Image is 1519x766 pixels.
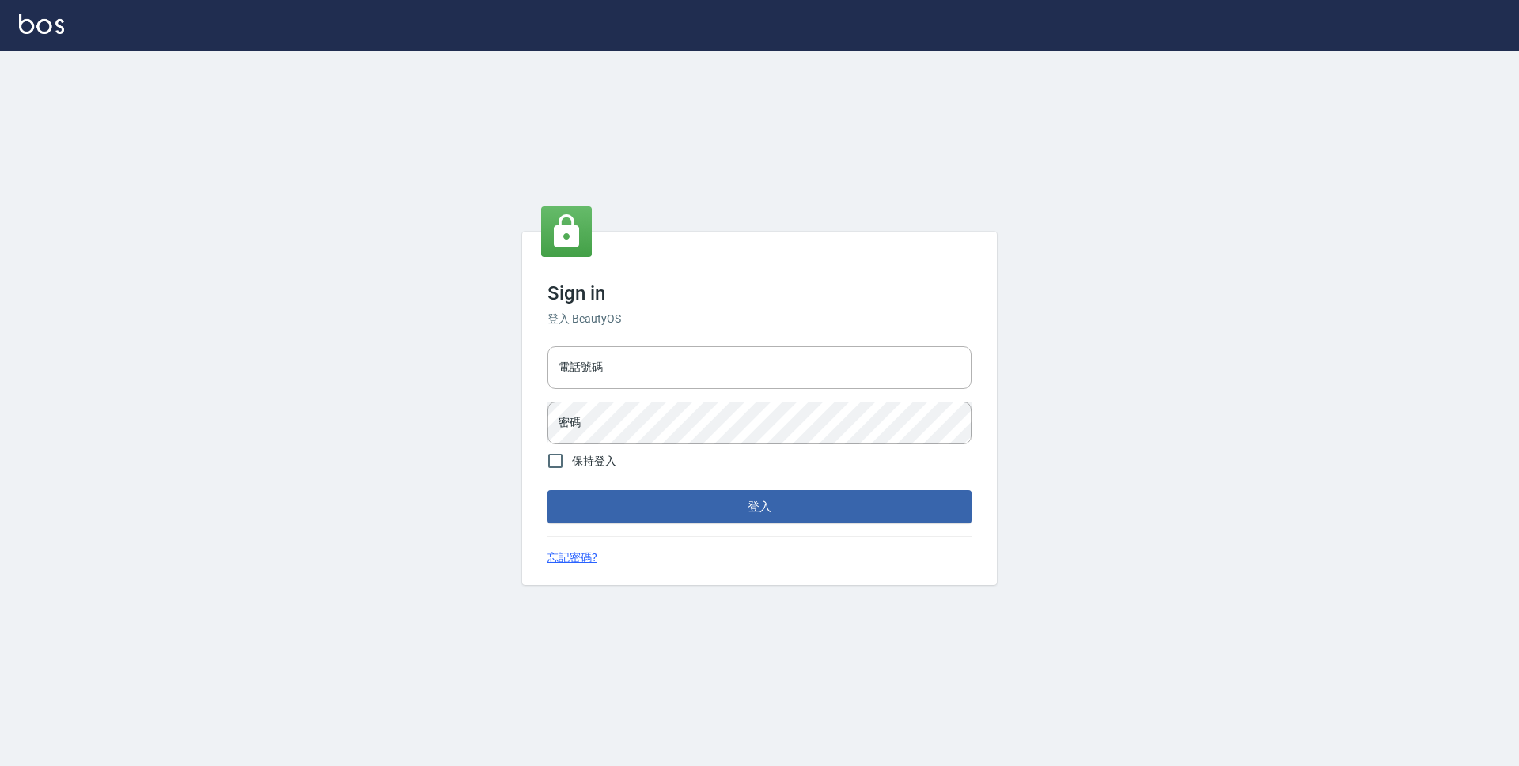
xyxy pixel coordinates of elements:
span: 保持登入 [572,453,616,470]
a: 忘記密碼? [547,549,597,566]
h3: Sign in [547,282,972,304]
h6: 登入 BeautyOS [547,311,972,327]
img: Logo [19,14,64,34]
button: 登入 [547,490,972,523]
